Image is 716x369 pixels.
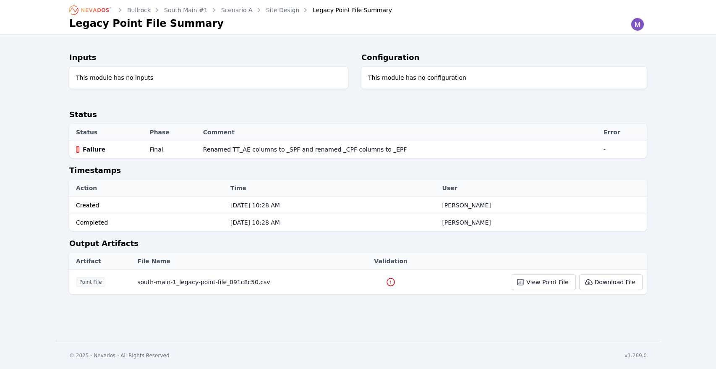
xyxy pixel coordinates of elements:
[127,6,151,14] a: Bullrock
[137,279,270,285] span: south-main-1_legacy-point-file_091c8c50.csv
[361,67,647,89] div: This module has no configuration
[199,124,599,141] th: Comment
[149,145,163,154] div: Final
[266,6,300,14] a: Site Design
[145,124,199,141] th: Phase
[226,197,438,214] td: [DATE] 10:28 AM
[301,6,392,14] div: Legacy Point File Summary
[76,277,105,287] span: Point File
[226,214,438,231] td: [DATE] 10:28 AM
[69,3,392,17] nav: Breadcrumb
[69,165,647,180] h2: Timestamps
[69,67,348,89] div: This module has no inputs
[599,141,647,158] td: -
[511,274,575,290] button: View Point File
[199,141,599,158] td: Renamed TT_AE columns to _SPF and renamed _CPF columns to _EPF
[358,253,424,270] th: Validation
[133,253,358,270] th: File Name
[69,180,226,197] th: Action
[221,6,253,14] a: Scenario A
[69,17,224,30] h1: Legacy Point File Summary
[361,52,647,67] h2: Configuration
[76,218,222,227] div: Completed
[438,214,647,231] td: [PERSON_NAME]
[69,52,348,67] h2: Inputs
[69,238,647,253] h2: Output Artifacts
[579,274,643,290] button: Download File
[83,145,105,154] span: Failure
[386,277,396,287] div: Failure
[226,180,438,197] th: Time
[164,6,208,14] a: South Main #1
[69,253,133,270] th: Artifact
[69,109,647,124] h2: Status
[625,352,647,359] div: v1.269.0
[438,197,647,214] td: [PERSON_NAME]
[599,124,647,141] th: Error
[69,352,170,359] div: © 2025 - Nevados - All Rights Reserved
[69,124,145,141] th: Status
[76,201,222,209] div: Created
[631,18,644,31] img: Madeline Koldos
[438,180,647,197] th: User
